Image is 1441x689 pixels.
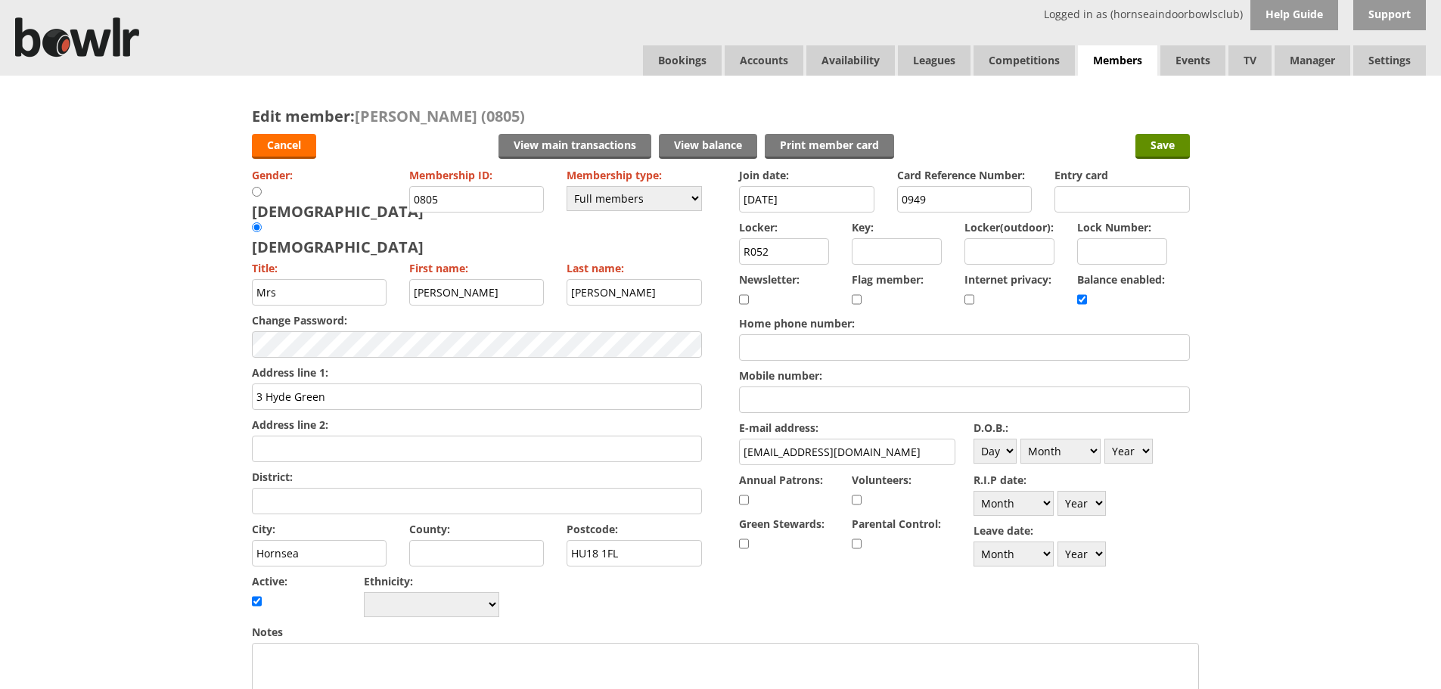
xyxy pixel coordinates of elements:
[567,168,702,182] label: Membership type:
[725,45,803,76] span: Accounts
[252,222,424,257] div: [DEMOGRAPHIC_DATA]
[739,168,874,182] label: Join date:
[739,220,829,234] label: Locker:
[974,473,1190,487] label: R.I.P date:
[852,517,955,531] label: Parental Control:
[1228,45,1272,76] span: TV
[974,45,1075,76] a: Competitions
[1275,45,1350,76] span: Manager
[739,421,955,435] label: E-mail address:
[765,134,894,159] a: Print member card
[252,168,387,182] label: Gender:
[1054,168,1190,182] label: Entry card
[974,523,1190,538] label: Leave date:
[364,574,499,588] label: Ethnicity:
[498,134,651,159] a: View main transactions
[739,368,1189,383] label: Mobile number:
[409,168,545,182] label: Membership ID:
[739,517,843,531] label: Green Stewards:
[852,272,964,287] label: Flag member:
[964,220,1054,234] label: Locker(outdoor):
[252,313,702,327] label: Change Password:
[739,473,843,487] label: Annual Patrons:
[252,574,365,588] label: Active:
[252,365,702,380] label: Address line 1:
[897,168,1033,182] label: Card Reference Number:
[852,220,942,234] label: Key:
[806,45,895,76] a: Availability
[567,522,702,536] label: Postcode:
[739,272,852,287] label: Newsletter:
[252,134,316,159] a: Cancel
[567,261,702,275] label: Last name:
[355,106,525,126] span: [PERSON_NAME] (0805)
[252,625,1190,639] label: Notes
[898,45,971,76] a: Leagues
[1135,134,1190,159] input: Save
[252,186,424,222] div: [DEMOGRAPHIC_DATA]
[643,45,722,76] a: Bookings
[1077,272,1190,287] label: Balance enabled:
[1077,220,1167,234] label: Lock Number:
[852,473,955,487] label: Volunteers:
[1078,45,1157,76] span: Members
[252,470,702,484] label: District:
[1160,45,1225,76] a: Events
[974,421,1190,435] label: D.O.B.:
[964,272,1077,287] label: Internet privacy:
[252,417,702,432] label: Address line 2:
[739,316,1189,331] label: Home phone number:
[409,261,545,275] label: First name:
[252,522,387,536] label: City:
[659,134,757,159] a: View balance
[252,261,387,275] label: Title:
[1353,45,1426,76] span: Settings
[409,522,545,536] label: County:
